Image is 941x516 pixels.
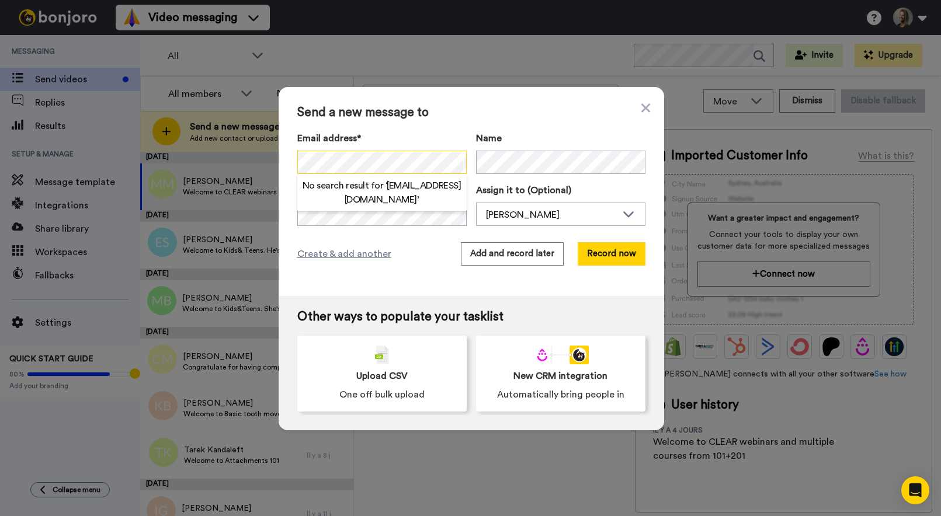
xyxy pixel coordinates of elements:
span: Send a new message to [297,106,645,120]
div: Open Intercom Messenger [901,476,929,504]
button: Record now [578,242,645,266]
button: Add and record later [461,242,564,266]
div: [PERSON_NAME] [486,208,617,222]
span: One off bulk upload [339,388,425,402]
span: Name [476,131,502,145]
div: animation [533,346,589,364]
span: Other ways to populate your tasklist [297,310,645,324]
span: Create & add another [297,247,391,261]
h2: No search result for ‘ [EMAIL_ADDRESS][DOMAIN_NAME] ’ [297,179,467,207]
label: Assign it to (Optional) [476,183,645,197]
span: New CRM integration [513,369,607,383]
span: Automatically bring people in [497,388,624,402]
label: Email address* [297,131,467,145]
span: Upload CSV [356,369,408,383]
img: csv-grey.png [375,346,389,364]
